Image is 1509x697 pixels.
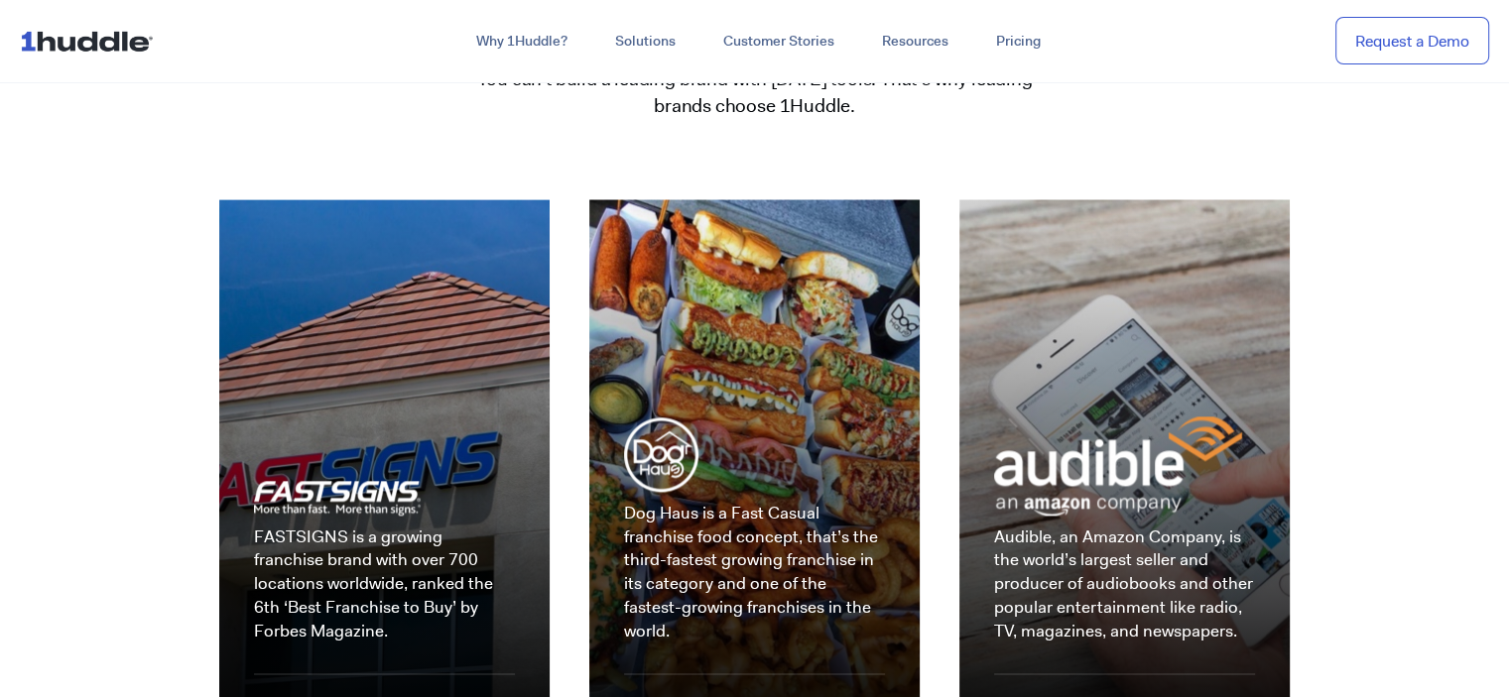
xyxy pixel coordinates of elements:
img: ... [20,22,162,59]
div: Audible, an Amazon Company, is the world’s largest seller and producer of audiobooks and other po... [994,525,1255,674]
a: Resources [858,24,972,59]
a: Request a Demo [1335,17,1489,65]
img: audible [994,416,1242,516]
div: FASTSIGNS is a growing franchise brand with over 700 locations worldwide, ranked the 6th ‘Best Fr... [254,525,515,674]
a: Solutions [591,24,699,59]
a: Why 1Huddle? [452,24,591,59]
a: Customer Stories [699,24,858,59]
h2: You can’t build a leading brand with [DATE] tools. That’s why leading brands choose 1Huddle. [447,66,1063,119]
div: Dog Haus is a Fast Casual franchise food concept, that’s the third-fastest growing franchise in i... [624,502,885,674]
img: dog-haus [624,417,698,492]
a: Pricing [972,24,1065,59]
